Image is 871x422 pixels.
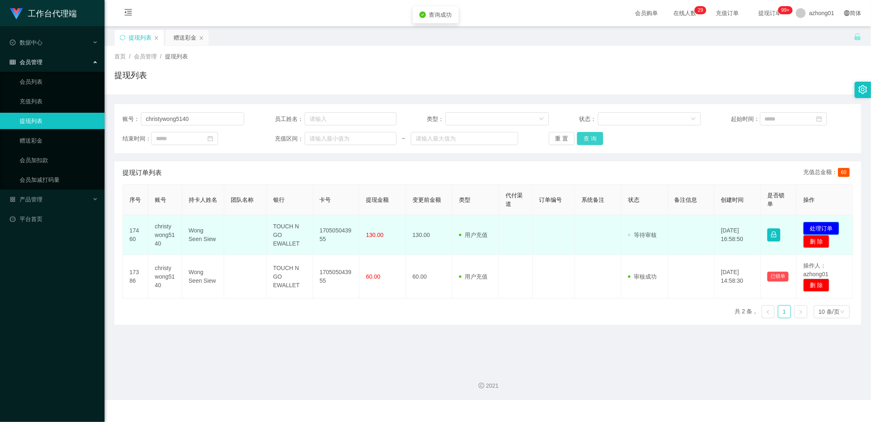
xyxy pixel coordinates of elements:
td: 17460 [123,215,148,255]
div: 10 条/页 [819,306,840,318]
span: 账号 [155,196,166,203]
span: 变更前金额 [412,196,441,203]
td: TOUCH N GO EWALLET [267,255,313,299]
div: 2021 [111,382,864,390]
span: 130.00 [366,232,383,238]
a: 会员加扣款 [20,152,98,168]
span: 团队名称 [231,196,254,203]
button: 重 置 [549,132,575,145]
span: 产品管理 [10,196,42,203]
a: 1 [778,306,791,318]
i: 图标: down [691,116,696,122]
h1: 工作台代理端 [28,0,77,27]
td: TOUCH N GO EWALLET [267,215,313,255]
li: 上一页 [762,305,775,318]
span: 员工姓名： [275,115,305,123]
span: 等待审核 [628,232,657,238]
li: 1 [778,305,791,318]
span: 查询成功 [429,11,452,18]
i: 图标: setting [858,85,867,94]
span: 审核成功 [628,273,657,280]
p: 9 [700,6,703,14]
span: 账号： [123,115,141,123]
i: 图标: down [840,309,845,315]
i: 图标: calendar [207,136,213,141]
td: 170505043955 [313,255,360,299]
td: Wong Seen Siew [182,255,224,299]
li: 共 2 条， [735,305,758,318]
td: 130.00 [406,215,452,255]
i: 图标: close [154,36,159,40]
i: 图标: table [10,59,16,65]
i: 图标: check-circle-o [10,40,16,45]
span: 60.00 [366,273,380,280]
span: 充值订单 [712,10,743,16]
a: 会员加减打码量 [20,172,98,188]
li: 下一页 [794,305,807,318]
span: 用户充值 [459,273,488,280]
i: 图标: menu-fold [114,0,142,27]
span: 状态： [579,115,598,123]
td: 17386 [123,255,148,299]
td: 170505043955 [313,215,360,255]
i: 图标: global [844,10,850,16]
span: 类型： [427,115,446,123]
span: 在线人数 [669,10,700,16]
div: 赠送彩金 [174,30,196,45]
a: 会员列表 [20,74,98,90]
i: 图标: down [539,116,544,122]
span: 用户充值 [459,232,488,238]
h1: 提现列表 [114,69,147,81]
span: / [160,53,162,60]
i: 图标: close [199,36,204,40]
a: 图标: dashboard平台首页 [10,211,98,227]
i: 图标: unlock [854,33,861,40]
input: 请输入最小值为 [305,132,397,145]
i: icon: check-circle [419,11,426,18]
button: 已锁单 [767,272,789,281]
span: 提现金额 [366,196,389,203]
span: ~ [397,134,411,143]
span: 序号 [129,196,141,203]
button: 删 除 [803,279,829,292]
span: / [129,53,131,60]
td: [DATE] 16:58:50 [715,215,761,255]
i: 图标: sync [120,35,125,40]
span: 卡号 [320,196,331,203]
span: 状态 [628,196,639,203]
button: 查 询 [577,132,603,145]
img: logo.9652507e.png [10,8,23,20]
span: 备注信息 [675,196,697,203]
span: 充值区间： [275,134,305,143]
button: 删 除 [803,235,829,248]
span: 提现列表 [165,53,188,60]
span: 是否锁单 [767,192,784,207]
td: [DATE] 14:58:30 [715,255,761,299]
span: 提现订单 [754,10,785,16]
span: 提现订单列表 [123,168,162,178]
a: 赠送彩金 [20,132,98,149]
span: 操作人：azhong01 [803,262,829,277]
span: 数据中心 [10,39,42,46]
span: 首页 [114,53,126,60]
span: 类型 [459,196,470,203]
span: 起始时间： [731,115,760,123]
span: 创建时间 [721,196,744,203]
input: 请输入最大值为 [411,132,518,145]
td: christywong5140 [148,255,182,299]
button: 处理订单 [803,222,839,235]
td: christywong5140 [148,215,182,255]
span: 持卡人姓名 [189,196,217,203]
i: 图标: right [798,310,803,315]
span: 结束时间： [123,134,151,143]
div: 充值总金额： [804,168,853,178]
span: 系统备注 [581,196,604,203]
sup: 29 [695,6,706,14]
td: 60.00 [406,255,452,299]
input: 请输入 [141,112,244,125]
p: 2 [698,6,701,14]
i: 图标: appstore-o [10,196,16,202]
button: 图标: lock [767,228,780,241]
input: 请输入 [305,112,397,125]
span: 会员管理 [134,53,157,60]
